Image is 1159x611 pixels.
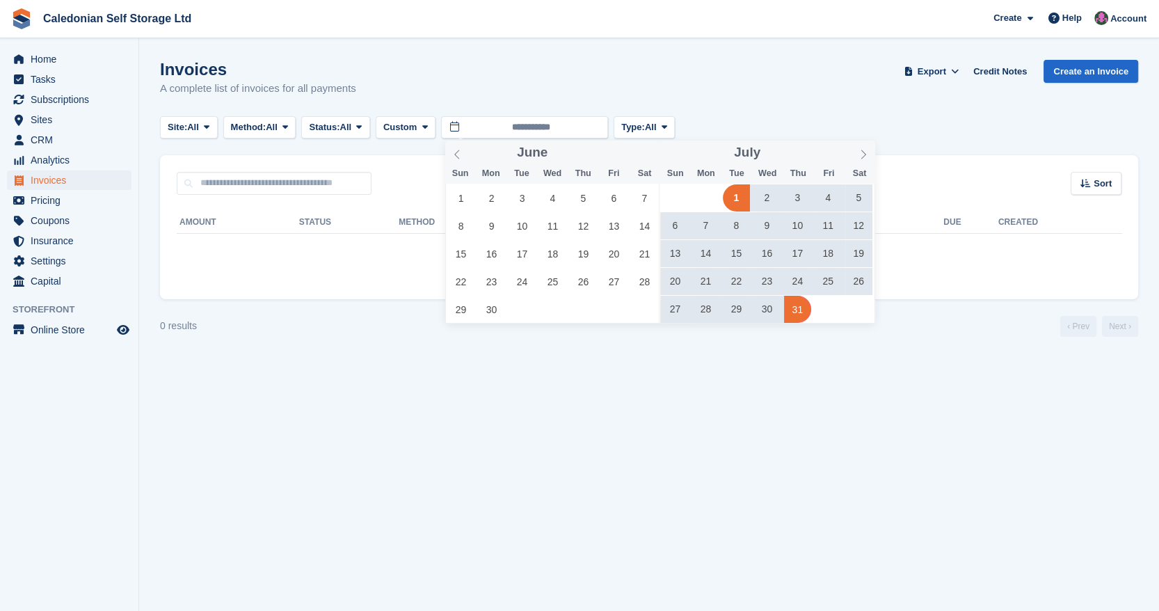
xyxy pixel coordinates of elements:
span: June 8, 2025 [447,212,474,239]
span: Sat [844,169,874,178]
a: menu [7,320,131,340]
span: Status: [309,120,339,134]
span: Storefront [13,303,138,317]
span: July 17, 2025 [784,240,811,267]
span: Tue [506,169,537,178]
span: June 29, 2025 [447,296,474,323]
span: July 18, 2025 [815,240,842,267]
span: Thu [568,169,598,178]
span: July 26, 2025 [845,268,872,295]
span: June 24, 2025 [509,268,536,295]
span: July 9, 2025 [753,212,781,239]
span: Fri [813,169,844,178]
button: Status: All [301,116,369,139]
span: July 24, 2025 [784,268,811,295]
th: Amount [177,212,299,234]
a: Preview store [115,322,131,338]
span: July 16, 2025 [753,240,781,267]
span: Online Store [31,320,114,340]
span: Subscriptions [31,90,114,109]
span: June 1, 2025 [447,184,474,212]
span: June 16, 2025 [478,240,505,267]
span: July 27, 2025 [662,296,689,323]
span: June 21, 2025 [631,240,658,267]
span: July [734,146,760,159]
span: June 11, 2025 [539,212,566,239]
span: Sat [629,169,660,178]
a: menu [7,150,131,170]
span: June [517,146,547,159]
button: Site: All [160,116,218,139]
span: All [187,120,199,134]
span: July 20, 2025 [662,268,689,295]
span: Type: [621,120,645,134]
span: July 12, 2025 [845,212,872,239]
span: July 3, 2025 [784,184,811,212]
span: July 10, 2025 [784,212,811,239]
a: Create an Invoice [1044,60,1138,83]
span: July 13, 2025 [662,240,689,267]
span: June 27, 2025 [600,268,628,295]
a: menu [7,70,131,89]
span: June 30, 2025 [478,296,505,323]
span: Export [918,65,946,79]
div: 0 results [160,319,197,333]
span: All [266,120,278,134]
span: Settings [31,251,114,271]
span: July 22, 2025 [723,268,750,295]
button: Type: All [614,116,675,139]
a: Credit Notes [968,60,1032,83]
p: A complete list of invoices for all payments [160,81,356,97]
span: Wed [537,169,568,178]
span: Method: [231,120,266,134]
span: Home [31,49,114,69]
span: Wed [752,169,783,178]
span: Invoices [31,170,114,190]
h1: Invoices [160,60,356,79]
span: July 4, 2025 [815,184,842,212]
th: Status [299,212,399,234]
span: June 9, 2025 [478,212,505,239]
span: June 23, 2025 [478,268,505,295]
span: Sun [445,169,476,178]
span: Sun [660,169,691,178]
a: menu [7,170,131,190]
button: Export [901,60,962,83]
span: Create [993,11,1021,25]
span: July 31, 2025 [784,296,811,323]
span: July 11, 2025 [815,212,842,239]
span: Insurance [31,231,114,251]
span: Site: [168,120,187,134]
a: menu [7,90,131,109]
span: July 25, 2025 [815,268,842,295]
a: menu [7,191,131,210]
span: June 15, 2025 [447,240,474,267]
span: Tasks [31,70,114,89]
th: Due [943,212,998,234]
button: Custom [376,116,435,139]
a: menu [7,251,131,271]
th: Method [399,212,511,234]
span: June 17, 2025 [509,240,536,267]
a: Next [1102,316,1138,337]
span: Tue [721,169,752,178]
span: Fri [598,169,629,178]
span: June 14, 2025 [631,212,658,239]
span: June 20, 2025 [600,240,628,267]
span: June 12, 2025 [570,212,597,239]
span: Account [1110,12,1146,26]
span: June 7, 2025 [631,184,658,212]
span: June 18, 2025 [539,240,566,267]
span: June 6, 2025 [600,184,628,212]
span: Sites [31,110,114,129]
span: June 25, 2025 [539,268,566,295]
img: stora-icon-8386f47178a22dfd0bd8f6a31ec36ba5ce8667c1dd55bd0f319d3a0aa187defe.svg [11,8,32,29]
span: June 13, 2025 [600,212,628,239]
span: July 28, 2025 [692,296,719,323]
span: July 7, 2025 [692,212,719,239]
span: Pricing [31,191,114,210]
input: Year [547,145,591,160]
span: All [645,120,657,134]
a: menu [7,130,131,150]
span: Thu [783,169,813,178]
